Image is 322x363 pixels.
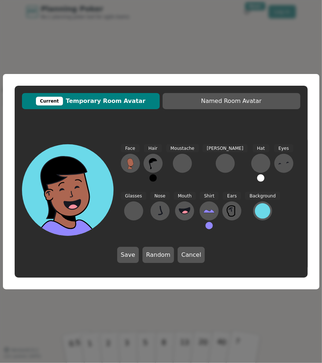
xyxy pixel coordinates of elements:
button: Named Room Avatar [163,93,300,109]
button: Cancel [178,247,205,263]
span: Nose [150,192,170,200]
button: Save [117,247,139,263]
span: Face [121,144,140,153]
span: Hair [144,144,162,153]
span: Glasses [121,192,147,200]
span: Named Room Avatar [166,97,297,105]
span: Eyes [274,144,293,153]
span: Hat [253,144,269,153]
span: Ears [223,192,241,200]
span: Mouth [174,192,196,200]
button: CurrentTemporary Room Avatar [22,93,160,109]
div: Current [36,97,63,105]
span: Temporary Room Avatar [26,97,156,105]
span: Shirt [200,192,219,200]
span: Background [245,192,280,200]
button: Random [143,247,174,263]
span: [PERSON_NAME] [203,144,248,153]
span: Moustache [166,144,199,153]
